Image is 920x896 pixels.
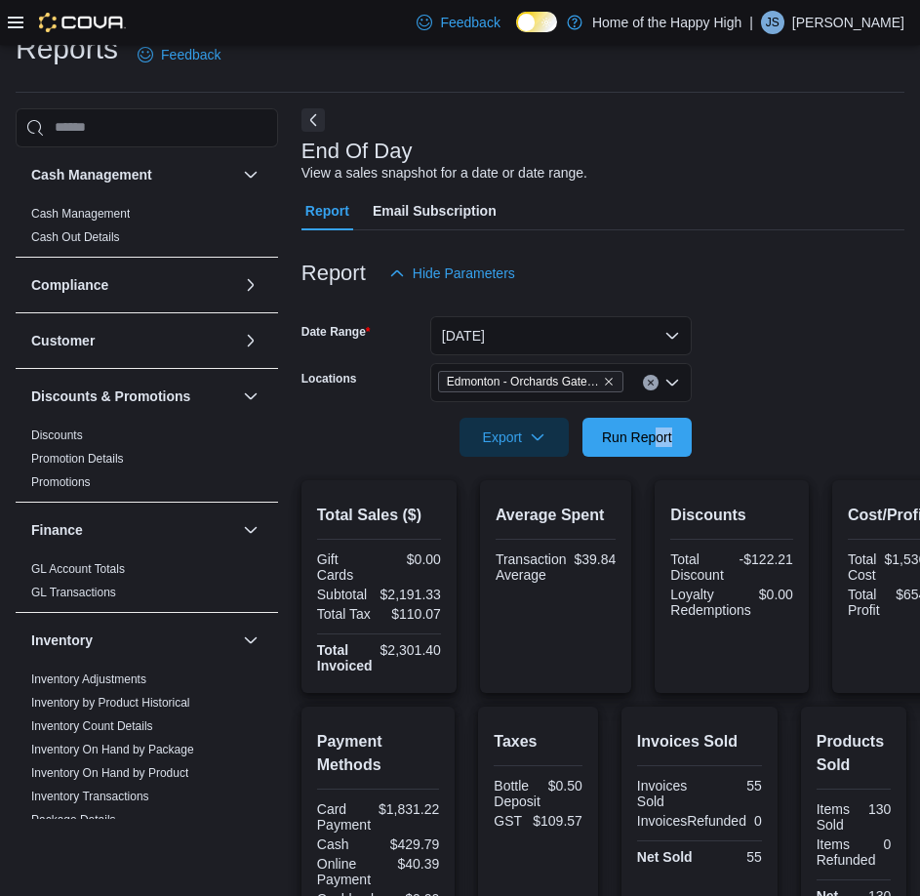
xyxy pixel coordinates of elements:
span: Export [471,418,557,457]
div: 55 [703,778,762,794]
a: Inventory On Hand by Package [31,743,194,756]
span: Report [305,191,349,230]
div: Loyalty Redemptions [670,587,751,618]
div: $0.00 [382,551,441,567]
div: -$122.21 [736,551,793,567]
button: Compliance [31,275,235,295]
div: Bottle Deposit [494,778,540,809]
h1: Reports [16,29,118,68]
button: Inventory [31,631,235,650]
button: Discounts & Promotions [31,387,235,406]
span: Inventory Transactions [31,789,149,804]
a: Cash Management [31,207,130,221]
h2: Average Spent [496,504,616,527]
span: Promotion Details [31,451,124,467]
a: Feedback [130,35,228,74]
div: View a sales snapshot for a date or date range. [301,163,587,183]
span: JS [766,11,780,34]
div: $1,831.22 [379,801,439,817]
span: Hide Parameters [413,264,515,283]
button: [DATE] [430,316,692,355]
div: 0 [754,813,762,829]
a: Inventory On Hand by Product [31,766,188,780]
button: Discounts & Promotions [239,385,262,408]
a: Inventory by Product Historical [31,696,190,710]
span: Discounts [31,428,83,443]
h3: Inventory [31,631,93,650]
span: Inventory On Hand by Package [31,742,194,757]
div: 0 [883,836,891,852]
strong: Net Sold [637,849,693,865]
div: $40.39 [382,856,440,872]
input: Dark Mode [516,12,557,32]
span: Dark Mode [516,32,517,33]
h2: Taxes [494,730,582,753]
span: Promotions [31,474,91,490]
a: Promotion Details [31,452,124,466]
span: Inventory On Hand by Product [31,765,188,781]
div: Transaction Average [496,551,567,583]
div: $0.50 [548,778,582,794]
button: Open list of options [664,375,680,390]
button: Next [301,108,325,132]
label: Date Range [301,324,371,340]
div: Items Refunded [817,836,876,868]
button: Remove Edmonton - Orchards Gate - Fire & Flower from selection in this group [603,376,615,387]
a: Discounts [31,428,83,442]
div: Invoices Sold [637,778,696,809]
div: GST [494,813,525,829]
div: $2,191.33 [380,587,441,602]
span: Inventory Adjustments [31,672,146,687]
span: Edmonton - Orchards Gate - Fire & Flower [447,372,599,391]
a: Inventory Adjustments [31,672,146,686]
h2: Payment Methods [317,730,440,777]
div: Total Cost [848,551,877,583]
img: Cova [39,13,126,32]
button: Finance [239,518,262,542]
div: $2,301.40 [380,642,441,658]
label: Locations [301,371,357,387]
a: GL Transactions [31,586,116,599]
span: Feedback [161,45,220,64]
a: Inventory Count Details [31,719,153,733]
h2: Products Sold [817,730,892,777]
div: Total Tax [317,606,376,622]
a: Feedback [409,3,507,42]
p: [PERSON_NAME] [792,11,904,34]
span: Inventory by Product Historical [31,695,190,711]
div: Items Sold [817,801,850,833]
h2: Discounts [670,504,793,527]
span: Email Subscription [373,191,497,230]
button: Customer [239,329,262,352]
h3: Finance [31,520,83,540]
div: 55 [703,849,762,865]
a: Inventory Transactions [31,790,149,803]
span: Feedback [440,13,500,32]
div: Finance [16,557,278,612]
div: Card Payment [317,801,371,833]
h3: Compliance [31,275,108,295]
h3: Discounts & Promotions [31,387,190,406]
button: Cash Management [239,163,262,186]
strong: Total Invoiced [317,642,373,673]
p: | [749,11,753,34]
div: $429.79 [382,836,440,852]
div: $110.07 [382,606,441,622]
div: Cash Management [16,202,278,257]
h2: Total Sales ($) [317,504,441,527]
a: GL Account Totals [31,562,125,576]
div: Total Profit [848,587,888,618]
span: Cash Management [31,206,130,222]
span: Cash Out Details [31,229,120,245]
button: Customer [31,331,235,350]
h2: Invoices Sold [637,730,762,753]
div: Cash [317,836,375,852]
div: $109.57 [533,813,582,829]
h3: Report [301,262,366,285]
div: Gift Cards [317,551,376,583]
button: Clear input [643,375,659,390]
span: GL Transactions [31,585,116,600]
span: Edmonton - Orchards Gate - Fire & Flower [438,371,623,392]
div: InvoicesRefunded [637,813,746,829]
button: Cash Management [31,165,235,184]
